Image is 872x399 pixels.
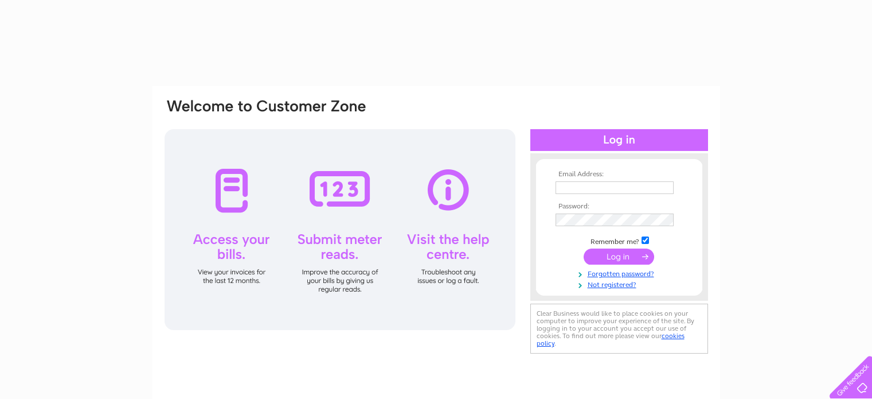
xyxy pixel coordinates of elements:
input: Submit [584,249,654,265]
th: Password: [553,203,686,211]
td: Remember me? [553,235,686,246]
a: Forgotten password? [556,268,686,278]
a: cookies policy [537,332,685,347]
div: Clear Business would like to place cookies on your computer to improve your experience of the sit... [530,304,708,354]
a: Not registered? [556,278,686,289]
th: Email Address: [553,171,686,179]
